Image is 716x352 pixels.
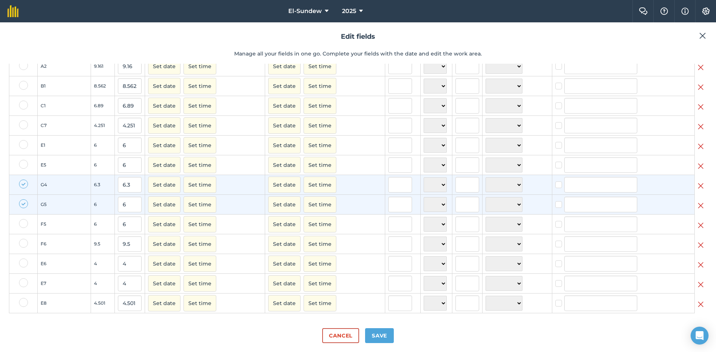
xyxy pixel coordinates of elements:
h2: Edit fields [9,31,707,42]
img: svg+xml;base64,PHN2ZyB4bWxucz0iaHR0cDovL3d3dy53My5vcmcvMjAwMC9zdmciIHdpZHRoPSIyMiIgaGVpZ2h0PSIzMC... [698,181,704,190]
button: Set date [268,216,301,232]
td: 6 [91,155,115,175]
button: Set time [183,256,216,272]
button: Set time [183,157,216,173]
img: svg+xml;base64,PHN2ZyB4bWxucz0iaHR0cDovL3d3dy53My5vcmcvMjAwMC9zdmciIHdpZHRoPSIyMiIgaGVpZ2h0PSIzMC... [698,280,704,289]
td: 4.501 [91,294,115,313]
button: Set date [148,117,180,134]
td: E1 [38,136,91,155]
button: Set time [304,78,336,94]
img: svg+xml;base64,PHN2ZyB4bWxucz0iaHR0cDovL3d3dy53My5vcmcvMjAwMC9zdmciIHdpZHRoPSIyMiIgaGVpZ2h0PSIzMC... [698,83,704,92]
img: svg+xml;base64,PHN2ZyB4bWxucz0iaHR0cDovL3d3dy53My5vcmcvMjAwMC9zdmciIHdpZHRoPSIyMiIgaGVpZ2h0PSIzMC... [698,102,704,111]
button: Set time [183,216,216,232]
button: Set date [268,236,301,252]
button: Set time [183,236,216,252]
button: Set date [268,58,301,74]
td: B1 [38,76,91,96]
button: Set time [304,98,336,114]
td: C1 [38,96,91,116]
td: 6 [91,136,115,155]
button: Set date [268,295,301,311]
span: El-Sundew [288,7,322,16]
button: Set time [183,78,216,94]
img: svg+xml;base64,PHN2ZyB4bWxucz0iaHR0cDovL3d3dy53My5vcmcvMjAwMC9zdmciIHdpZHRoPSIyMiIgaGVpZ2h0PSIzMC... [699,31,706,40]
button: Set time [304,177,336,193]
button: Set date [268,137,301,153]
button: Set date [148,177,180,193]
td: C7 [38,116,91,136]
td: 6 [91,215,115,234]
button: Set time [183,137,216,153]
button: Set time [183,275,216,292]
button: Set time [304,157,336,173]
td: E6 [38,254,91,274]
td: 9.161 [91,57,115,76]
button: Set date [148,98,180,114]
button: Set time [304,216,336,232]
td: G4 [38,175,91,195]
button: Set date [148,236,180,252]
button: Set time [304,137,336,153]
button: Set time [183,196,216,213]
img: svg+xml;base64,PHN2ZyB4bWxucz0iaHR0cDovL3d3dy53My5vcmcvMjAwMC9zdmciIHdpZHRoPSIyMiIgaGVpZ2h0PSIzMC... [698,241,704,250]
img: A question mark icon [660,7,669,15]
button: Set time [183,295,216,311]
button: Set time [304,236,336,252]
td: 9.5 [91,234,115,254]
button: Set date [268,177,301,193]
button: Set time [304,295,336,311]
td: G5 [38,195,91,215]
img: svg+xml;base64,PHN2ZyB4bWxucz0iaHR0cDovL3d3dy53My5vcmcvMjAwMC9zdmciIHdpZHRoPSIyMiIgaGVpZ2h0PSIzMC... [698,201,704,210]
button: Set time [304,196,336,213]
img: svg+xml;base64,PHN2ZyB4bWxucz0iaHR0cDovL3d3dy53My5vcmcvMjAwMC9zdmciIHdpZHRoPSIxNyIgaGVpZ2h0PSIxNy... [681,7,689,16]
td: F6 [38,234,91,254]
td: F5 [38,215,91,234]
button: Set time [304,58,336,74]
button: Set date [268,117,301,134]
td: E5 [38,155,91,175]
button: Set date [268,157,301,173]
button: Set date [148,256,180,272]
button: Set date [148,78,180,94]
button: Set date [148,295,180,311]
button: Set date [268,256,301,272]
button: Set time [183,58,216,74]
td: 4.251 [91,116,115,136]
button: Set date [268,196,301,213]
button: Set time [304,256,336,272]
button: Set date [268,78,301,94]
td: 6.3 [91,175,115,195]
img: svg+xml;base64,PHN2ZyB4bWxucz0iaHR0cDovL3d3dy53My5vcmcvMjAwMC9zdmciIHdpZHRoPSIyMiIgaGVpZ2h0PSIzMC... [698,260,704,269]
img: svg+xml;base64,PHN2ZyB4bWxucz0iaHR0cDovL3d3dy53My5vcmcvMjAwMC9zdmciIHdpZHRoPSIyMiIgaGVpZ2h0PSIzMC... [698,63,704,72]
td: 4 [91,274,115,294]
button: Set date [148,196,180,213]
button: Set date [148,157,180,173]
button: Set time [304,275,336,292]
button: Set date [148,58,180,74]
button: Save [365,328,394,343]
img: svg+xml;base64,PHN2ZyB4bWxucz0iaHR0cDovL3d3dy53My5vcmcvMjAwMC9zdmciIHdpZHRoPSIyMiIgaGVpZ2h0PSIzMC... [698,162,704,171]
button: Set time [183,117,216,134]
img: fieldmargin Logo [7,5,19,17]
img: svg+xml;base64,PHN2ZyB4bWxucz0iaHR0cDovL3d3dy53My5vcmcvMjAwMC9zdmciIHdpZHRoPSIyMiIgaGVpZ2h0PSIzMC... [698,300,704,309]
button: Set date [148,275,180,292]
button: Set date [268,98,301,114]
img: Two speech bubbles overlapping with the left bubble in the forefront [639,7,648,15]
td: 4 [91,254,115,274]
button: Set date [268,275,301,292]
button: Set date [148,216,180,232]
td: 6 [91,195,115,215]
button: Set date [148,137,180,153]
p: Manage all your fields in one go. Complete your fields with the date and edit the work area. [9,50,707,58]
img: svg+xml;base64,PHN2ZyB4bWxucz0iaHR0cDovL3d3dy53My5vcmcvMjAwMC9zdmciIHdpZHRoPSIyMiIgaGVpZ2h0PSIzMC... [698,221,704,230]
td: A2 [38,57,91,76]
img: svg+xml;base64,PHN2ZyB4bWxucz0iaHR0cDovL3d3dy53My5vcmcvMjAwMC9zdmciIHdpZHRoPSIyMiIgaGVpZ2h0PSIzMC... [698,142,704,151]
td: E7 [38,274,91,294]
img: A cog icon [701,7,710,15]
button: Cancel [322,328,359,343]
td: 6.89 [91,96,115,116]
button: Set time [304,117,336,134]
img: svg+xml;base64,PHN2ZyB4bWxucz0iaHR0cDovL3d3dy53My5vcmcvMjAwMC9zdmciIHdpZHRoPSIyMiIgaGVpZ2h0PSIzMC... [698,122,704,131]
div: Open Intercom Messenger [691,327,709,345]
span: 2025 [342,7,356,16]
